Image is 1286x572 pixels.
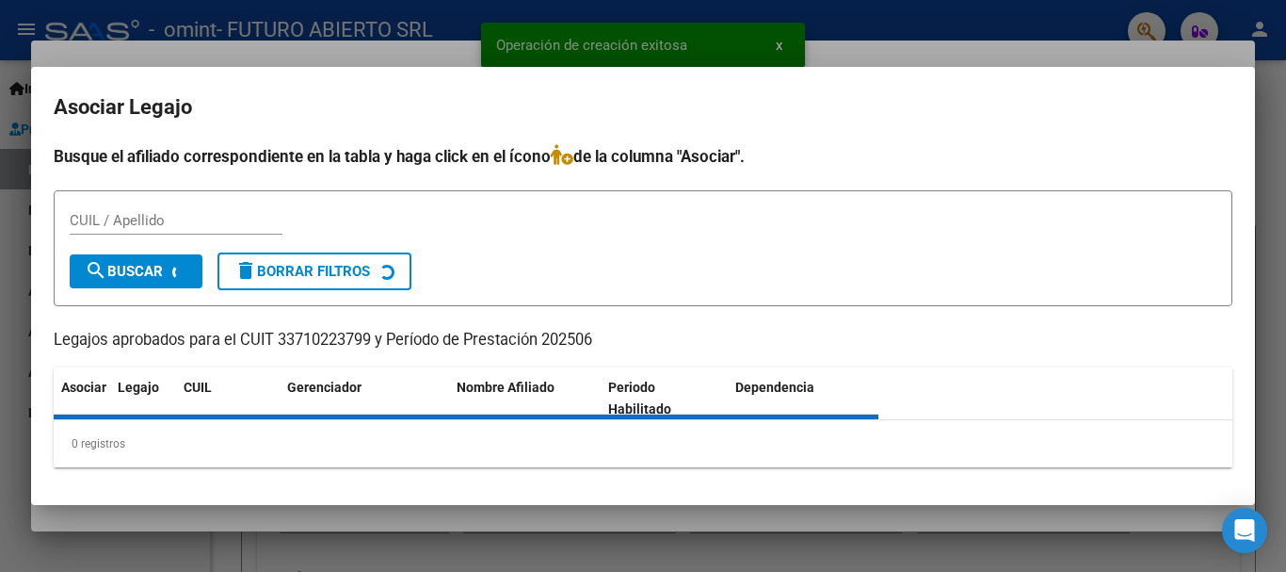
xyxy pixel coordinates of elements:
datatable-header-cell: Periodo Habilitado [601,368,728,430]
span: Nombre Afiliado [457,380,555,395]
span: Gerenciador [287,380,362,395]
p: Legajos aprobados para el CUIT 33710223799 y Período de Prestación 202506 [54,329,1232,352]
span: Periodo Habilitado [608,380,671,417]
span: Legajo [118,380,159,395]
datatable-header-cell: Dependencia [728,368,879,430]
datatable-header-cell: Legajo [110,368,176,430]
span: Asociar [61,380,106,395]
span: CUIL [184,380,212,395]
span: Borrar Filtros [234,263,370,280]
span: Dependencia [735,380,814,395]
button: Buscar [70,254,202,288]
datatable-header-cell: Nombre Afiliado [449,368,601,430]
span: Buscar [85,263,163,280]
h2: Asociar Legajo [54,90,1232,125]
datatable-header-cell: CUIL [176,368,280,430]
mat-icon: search [85,259,107,282]
mat-icon: delete [234,259,257,282]
datatable-header-cell: Gerenciador [280,368,449,430]
div: Open Intercom Messenger [1222,508,1267,553]
h4: Busque el afiliado correspondiente en la tabla y haga click en el ícono de la columna "Asociar". [54,144,1232,169]
button: Borrar Filtros [217,253,411,290]
datatable-header-cell: Asociar [54,368,110,430]
div: 0 registros [54,420,1232,467]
